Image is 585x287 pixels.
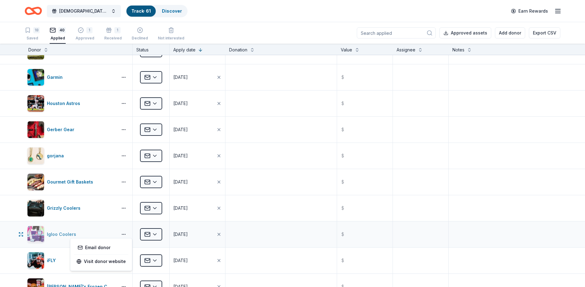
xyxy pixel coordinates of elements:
[495,27,525,38] button: Add donor
[170,169,225,195] button: [DATE]
[27,200,44,216] img: Image for Grizzly Coolers
[439,27,491,38] button: Approved assets
[158,36,184,41] div: Not interested
[33,27,40,33] div: 18
[126,5,187,17] button: Track· 61Discover
[86,27,93,33] div: 1
[158,25,184,44] button: Not interested
[173,257,188,264] div: [DATE]
[170,221,225,247] button: [DATE]
[397,46,415,54] div: Assignee
[47,152,66,160] div: gorjana
[47,178,96,186] div: Gourmet Gift Baskets
[27,121,44,138] img: Image for Gerber Gear
[170,143,225,169] button: [DATE]
[170,91,225,116] button: [DATE]
[27,147,115,164] button: Image for gorjanagorjana
[133,44,170,55] div: Status
[507,6,552,17] a: Earn Rewards
[76,258,126,265] a: Visit donor website
[50,25,66,44] button: 40Applied
[132,25,148,44] button: Declined
[173,152,188,160] div: [DATE]
[76,25,94,44] button: 1Approved
[50,36,66,41] div: Applied
[27,95,44,112] img: Image for Houston Astros
[59,7,109,15] span: [DEMOGRAPHIC_DATA][PERSON_NAME] Wild Game Dinner
[173,231,188,238] div: [DATE]
[47,5,121,17] button: [DEMOGRAPHIC_DATA][PERSON_NAME] Wild Game Dinner
[27,121,115,138] button: Image for Gerber GearGerber Gear
[173,74,188,81] div: [DATE]
[78,244,125,251] a: Email donor
[27,95,115,112] button: Image for Houston AstrosHouston Astros
[170,195,225,221] button: [DATE]
[27,148,44,164] img: Image for gorjana
[173,204,188,212] div: [DATE]
[47,257,58,264] div: iFLY
[114,27,121,33] div: 1
[173,178,188,186] div: [DATE]
[173,46,196,54] div: Apply date
[58,27,66,33] div: 40
[104,36,122,41] div: Received
[76,36,94,41] div: Approved
[27,200,115,217] button: Image for Grizzly CoolersGrizzly Coolers
[47,100,83,107] div: Houston Astros
[162,8,182,14] a: Discover
[47,74,65,81] div: Garmin
[27,252,115,269] button: Image for iFLYiFLY
[104,25,122,44] button: 1Received
[229,46,247,54] div: Donation
[357,27,436,38] input: Search applied
[27,226,115,243] button: Image for Igloo CoolersIgloo Coolers
[25,4,42,18] a: Home
[173,100,188,107] div: [DATE]
[27,226,44,243] img: Image for Igloo Coolers
[27,69,115,86] button: Image for GarminGarmin
[25,36,40,41] div: Saved
[170,248,225,273] button: [DATE]
[27,174,44,190] img: Image for Gourmet Gift Baskets
[529,27,560,38] button: Export CSV
[173,126,188,133] div: [DATE]
[28,46,41,54] div: Donor
[27,69,44,86] img: Image for Garmin
[341,46,352,54] div: Value
[170,64,225,90] button: [DATE]
[170,117,225,143] button: [DATE]
[27,173,115,191] button: Image for Gourmet Gift BasketsGourmet Gift Baskets
[452,46,464,54] div: Notes
[27,252,44,269] img: Image for iFLY
[25,25,40,44] button: 18Saved
[47,204,83,212] div: Grizzly Coolers
[131,8,151,14] a: Track· 61
[132,36,148,41] div: Declined
[47,126,77,133] div: Gerber Gear
[47,231,79,238] div: Igloo Coolers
